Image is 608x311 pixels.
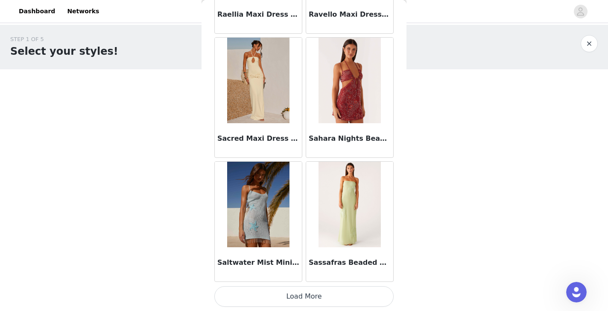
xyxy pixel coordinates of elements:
div: avatar [576,5,585,18]
button: Load More [214,286,394,307]
h3: Sacred Maxi Dress - Yellow [217,133,299,144]
img: Sassafras Beaded Flower Strapless Maxi Dress - Lime [319,162,380,247]
iframe: Intercom live chat [566,282,587,302]
a: Dashboard [14,2,60,21]
img: Sacred Maxi Dress - Yellow [227,38,289,123]
a: Networks [62,2,104,21]
h3: Raellia Maxi Dress - [PERSON_NAME] Floral [217,9,299,20]
img: Sahara Nights Beaded Mini Dress - Rust [319,38,380,123]
h3: Sahara Nights Beaded Mini Dress - Rust [309,133,391,144]
h3: Ravello Maxi Dress - Sunny Yellow [309,9,391,20]
h3: Saltwater Mist Mini Dress - Blue [217,258,299,268]
img: Saltwater Mist Mini Dress - Blue [227,162,289,247]
h3: Sassafras Beaded Flower Strapless Maxi Dress - Lime [309,258,391,268]
div: STEP 1 OF 5 [10,35,118,44]
h1: Select your styles! [10,44,118,59]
